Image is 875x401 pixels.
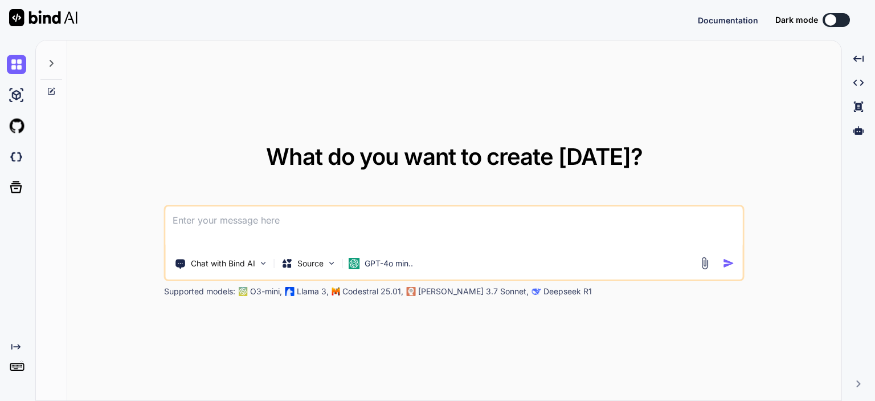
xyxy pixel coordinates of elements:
[342,286,403,297] p: Codestral 25.01,
[332,287,340,295] img: Mistral-AI
[266,143,643,171] span: What do you want to create [DATE]?
[285,287,295,296] img: Llama2
[164,286,235,297] p: Supported models:
[7,86,26,105] img: ai-studio
[698,14,758,26] button: Documentation
[543,286,592,297] p: Deepseek R1
[7,147,26,167] img: darkCloudIdeIcon
[259,258,268,268] img: Pick Tools
[7,55,26,74] img: chat
[349,258,360,269] img: GPT-4o mini
[297,258,324,269] p: Source
[9,9,77,26] img: Bind AI
[698,257,712,270] img: attachment
[191,258,255,269] p: Chat with Bind AI
[407,287,416,296] img: claude
[239,287,248,296] img: GPT-4
[698,15,758,25] span: Documentation
[365,258,413,269] p: GPT-4o min..
[7,116,26,136] img: githubLight
[297,286,329,297] p: Llama 3,
[723,257,735,269] img: icon
[250,286,282,297] p: O3-mini,
[532,287,541,296] img: claude
[418,286,529,297] p: [PERSON_NAME] 3.7 Sonnet,
[775,14,818,26] span: Dark mode
[327,258,337,268] img: Pick Models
